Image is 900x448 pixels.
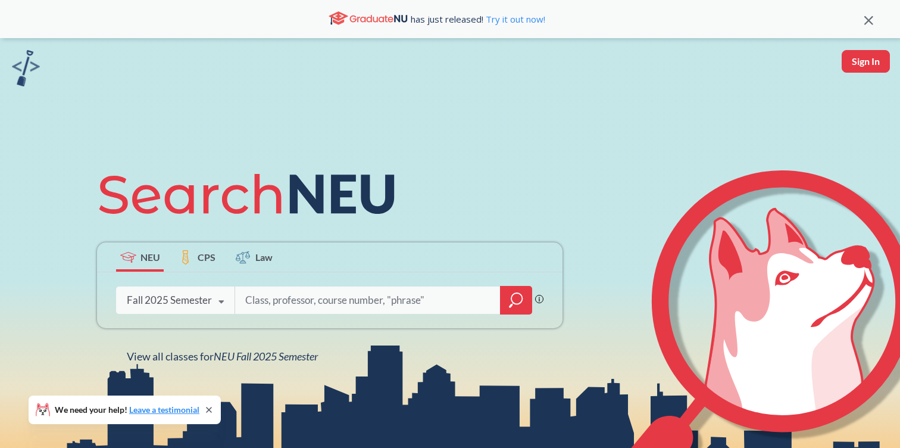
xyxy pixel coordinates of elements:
input: Class, professor, course number, "phrase" [244,288,492,313]
span: NEU [140,250,160,264]
span: Law [255,250,273,264]
span: CPS [198,250,215,264]
span: NEU Fall 2025 Semester [214,350,318,363]
span: We need your help! [55,406,199,414]
img: sandbox logo [12,50,40,86]
a: Leave a testimonial [129,405,199,415]
span: has just released! [411,13,545,26]
svg: magnifying glass [509,292,523,309]
button: Sign In [842,50,890,73]
a: Try it out now! [483,13,545,25]
span: View all classes for [127,350,318,363]
a: sandbox logo [12,50,40,90]
div: Fall 2025 Semester [127,294,212,307]
div: magnifying glass [500,286,532,315]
